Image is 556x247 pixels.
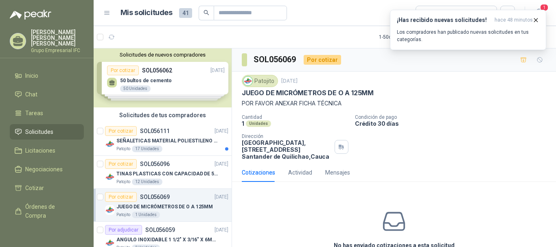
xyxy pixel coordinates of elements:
a: Inicio [10,68,84,83]
p: [GEOGRAPHIC_DATA], [STREET_ADDRESS] Santander de Quilichao , Cauca [242,139,331,160]
div: Solicitudes de nuevos compradoresPor cotizarSOL056062[DATE] 50 bultos de cemento50 UnidadesPor co... [94,48,232,107]
a: Chat [10,87,84,102]
div: 1 Unidades [132,212,160,218]
a: Cotizar [10,180,84,196]
div: 1 - 50 de 54 [379,31,426,44]
div: Por cotizar [105,126,137,136]
img: Company Logo [105,139,115,149]
p: Crédito 30 días [355,120,553,127]
span: Inicio [25,71,38,80]
img: Company Logo [105,205,115,215]
span: Tareas [25,109,43,118]
a: Solicitudes [10,124,84,140]
div: Unidades [246,120,271,127]
p: JUEGO DE MICRÓMETROS DE O A 125MM [242,89,374,97]
div: Por cotizar [105,192,137,202]
p: [DATE] [215,193,228,201]
div: Cotizaciones [242,168,275,177]
p: [PERSON_NAME] [PERSON_NAME] [PERSON_NAME] [31,29,84,46]
span: 1 [540,4,549,11]
span: Chat [25,90,37,99]
button: 1 [532,6,546,20]
a: Negociaciones [10,162,84,177]
p: [DATE] [215,160,228,168]
div: Todas [421,9,438,17]
p: Dirección [242,133,331,139]
a: Remisiones [10,227,84,242]
span: Negociaciones [25,165,63,174]
span: Solicitudes [25,127,53,136]
p: POR FAVOR ANEXAR FICHA TÉCNICA [242,99,546,108]
div: Patojito [242,75,278,87]
span: Órdenes de Compra [25,202,76,220]
div: Actividad [288,168,312,177]
span: Licitaciones [25,146,55,155]
p: SOL056111 [140,128,170,134]
p: Condición de pago [355,114,553,120]
a: Tareas [10,105,84,121]
p: 1 [242,120,244,127]
div: 17 Unidades [132,146,162,152]
p: [DATE] [281,77,298,85]
p: SOL056069 [140,194,170,200]
p: SEÑALETICAS MATERIAL POLIESTILENO CON VINILO LAMINADO CALIBRE 60 [116,137,218,145]
img: Company Logo [243,77,252,85]
p: SOL056096 [140,161,170,167]
div: 12 Unidades [132,179,162,185]
div: Por adjudicar [105,225,142,235]
a: Por cotizarSOL056069[DATE] Company LogoJUEGO DE MICRÓMETROS DE O A 125MMPatojito1 Unidades [94,189,232,222]
p: Patojito [116,179,130,185]
a: Órdenes de Compra [10,199,84,223]
p: [DATE] [215,127,228,135]
a: Por cotizarSOL056111[DATE] Company LogoSEÑALETICAS MATERIAL POLIESTILENO CON VINILO LAMINADO CALI... [94,123,232,156]
h3: SOL056069 [254,53,297,66]
img: Logo peakr [10,10,51,20]
a: Por cotizarSOL056096[DATE] Company LogoTINAS PLASTICAS CON CAPACIDAD DE 50 KGPatojito12 Unidades [94,156,232,189]
a: Licitaciones [10,143,84,158]
p: [DATE] [215,226,228,234]
p: JUEGO DE MICRÓMETROS DE O A 125MM [116,203,213,211]
p: Los compradores han publicado nuevas solicitudes en tus categorías. [397,28,539,43]
p: SOL056059 [145,227,175,233]
p: Patojito [116,146,130,152]
span: search [204,10,209,15]
div: Por cotizar [105,159,137,169]
h1: Mis solicitudes [120,7,173,19]
p: Grupo Empresarial IFC [31,48,84,53]
button: ¡Has recibido nuevas solicitudes!hace 48 minutos Los compradores han publicado nuevas solicitudes... [390,10,546,50]
span: 41 [179,8,192,18]
button: Solicitudes de nuevos compradores [97,52,228,58]
p: Patojito [116,212,130,218]
span: hace 48 minutos [495,17,533,24]
img: Company Logo [105,172,115,182]
p: TINAS PLASTICAS CON CAPACIDAD DE 50 KG [116,170,218,178]
span: Cotizar [25,184,44,192]
div: Mensajes [325,168,350,177]
p: Cantidad [242,114,348,120]
p: ANGULO INOXIDABLE 1 1/2" X 3/16" X 6MTS [116,236,218,244]
h3: ¡Has recibido nuevas solicitudes! [397,17,491,24]
div: Solicitudes de tus compradores [94,107,232,123]
div: Por cotizar [304,55,341,65]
